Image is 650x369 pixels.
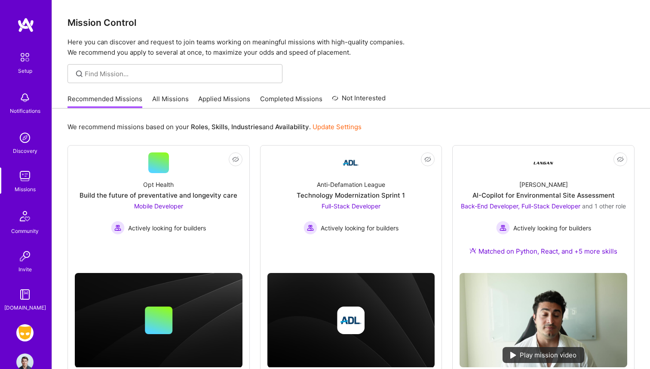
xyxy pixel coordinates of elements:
a: Recommended Missions [67,94,142,109]
img: cover [267,273,435,368]
img: Actively looking for builders [111,221,125,235]
div: [DOMAIN_NAME] [4,303,46,312]
div: Play mission video [503,347,584,363]
div: Community [11,226,39,236]
div: Discovery [13,146,37,155]
img: Company logo [337,307,365,334]
img: cover [75,273,242,368]
span: Actively looking for builders [513,223,591,233]
div: Opt Health [143,180,174,189]
a: All Missions [152,94,189,109]
i: icon EyeClosed [232,156,239,163]
div: Anti-Defamation League [317,180,385,189]
img: Actively looking for builders [496,221,510,235]
a: Not Interested [332,93,386,109]
a: Applied Missions [198,94,250,109]
i: icon EyeClosed [424,156,431,163]
div: [PERSON_NAME] [519,180,568,189]
img: play [510,352,516,359]
a: Company Logo[PERSON_NAME]AI-Copilot for Environmental Site AssessmentBack-End Developer, Full-Sta... [460,152,627,266]
p: We recommend missions based on your , , and . [67,122,362,131]
input: Find Mission... [85,69,276,78]
b: Skills [212,123,228,131]
img: discovery [16,129,34,146]
img: Company Logo [340,152,361,173]
img: Invite [16,248,34,265]
span: and 1 other role [582,202,626,210]
span: Mobile Developer [134,202,183,210]
span: Full-Stack Developer [322,202,380,210]
span: Back-End Developer, Full-Stack Developer [461,202,580,210]
div: Invite [18,265,32,274]
a: Company LogoAnti-Defamation LeagueTechnology Modernization Sprint 1Full-Stack Developer Actively ... [267,152,435,257]
div: Build the future of preventative and longevity care [80,191,237,200]
div: Technology Modernization Sprint 1 [297,191,405,200]
img: guide book [16,286,34,303]
span: Actively looking for builders [321,223,399,233]
p: Here you can discover and request to join teams working on meaningful missions with high-quality ... [67,37,635,58]
img: Community [15,206,35,226]
div: Setup [18,66,32,75]
div: Notifications [10,106,40,115]
img: logo [17,17,34,33]
img: No Mission [460,273,627,367]
a: Completed Missions [260,94,322,109]
b: Roles [191,123,208,131]
b: Industries [231,123,262,131]
img: Ateam Purple Icon [469,247,476,254]
img: setup [16,48,34,66]
i: icon EyeClosed [617,156,624,163]
img: Company Logo [533,152,554,173]
div: Missions [15,185,36,194]
a: Grindr: Mobile + BE + Cloud [14,324,36,341]
img: teamwork [16,167,34,185]
div: AI-Copilot for Environmental Site Assessment [472,191,615,200]
h3: Mission Control [67,17,635,28]
i: icon SearchGrey [74,69,84,79]
img: Actively looking for builders [304,221,317,235]
img: bell [16,89,34,106]
div: Matched on Python, React, and +5 more skills [469,247,617,256]
img: Grindr: Mobile + BE + Cloud [16,324,34,341]
b: Availability [275,123,309,131]
a: Update Settings [313,123,362,131]
span: Actively looking for builders [128,223,206,233]
a: Opt HealthBuild the future of preventative and longevity careMobile Developer Actively looking fo... [75,152,242,257]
